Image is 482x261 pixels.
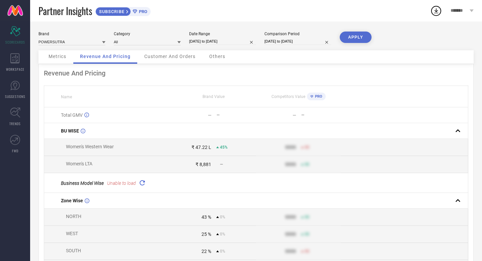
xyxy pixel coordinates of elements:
[38,4,92,18] span: Partner Insights
[44,69,468,77] div: Revenue And Pricing
[5,94,25,99] span: SUGGESTIONS
[301,113,340,117] div: —
[217,113,256,117] div: —
[61,180,104,186] span: Business Model Wise
[96,9,126,14] span: SUBSCRIBE
[305,249,309,254] span: 50
[285,145,296,150] div: 9999
[220,232,225,237] span: 0%
[66,161,92,166] span: Women's LTA
[195,162,211,167] div: ₹ 8,881
[189,32,256,36] div: Date Range
[38,32,105,36] div: Brand
[12,148,18,153] span: FWD
[114,32,181,36] div: Category
[285,249,296,254] div: 9999
[430,5,442,17] div: Open download list
[208,112,212,118] div: —
[95,5,151,16] a: SUBSCRIBEPRO
[305,232,309,237] span: 50
[61,198,83,203] span: Zone Wise
[202,249,211,254] div: 22 %
[66,231,78,236] span: WEST
[6,67,24,72] span: WORKSPACE
[264,32,331,36] div: Comparison Period
[5,40,25,45] span: SCORECARDS
[203,94,225,99] span: Brand Value
[220,215,225,219] span: 0%
[202,214,211,220] div: 43 %
[66,144,114,149] span: Women's Western Wear
[285,231,296,237] div: 9999
[61,112,83,118] span: Total GMV
[9,121,21,126] span: TRENDS
[305,145,309,150] span: 50
[220,162,223,167] span: —
[49,54,66,59] span: Metrics
[264,38,331,45] input: Select comparison period
[189,38,256,45] input: Select date range
[66,248,81,253] span: SOUTH
[144,54,195,59] span: Customer And Orders
[285,214,296,220] div: 9999
[293,112,296,118] div: —
[61,95,72,99] span: Name
[61,128,79,134] span: BU WISE
[80,54,131,59] span: Revenue And Pricing
[138,178,147,188] div: Reload "Business Model Wise "
[220,145,228,150] span: 45%
[340,32,372,43] button: APPLY
[191,145,211,150] div: ₹ 47.22 L
[220,249,225,254] span: 0%
[209,54,225,59] span: Others
[271,94,305,99] span: Competitors Value
[313,94,322,99] span: PRO
[107,180,136,186] span: Unable to load
[305,215,309,219] span: 50
[202,231,211,237] div: 25 %
[305,162,309,167] span: 50
[285,162,296,167] div: 9999
[137,9,147,14] span: PRO
[66,214,81,219] span: NORTH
